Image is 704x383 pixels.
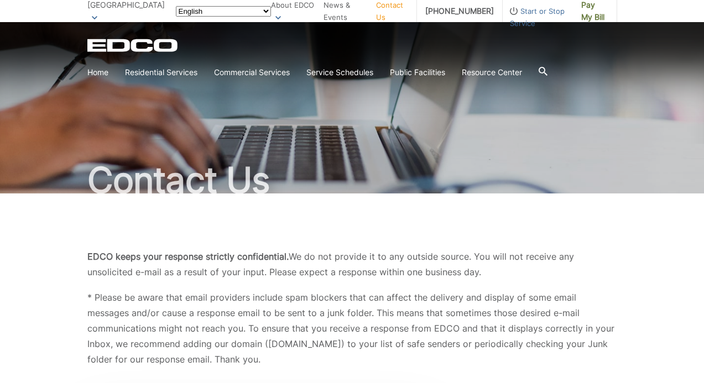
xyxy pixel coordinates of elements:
b: EDCO keeps your response strictly confidential. [87,251,289,262]
a: Residential Services [125,66,197,78]
a: Resource Center [462,66,522,78]
a: Service Schedules [306,66,373,78]
a: Commercial Services [214,66,290,78]
a: Home [87,66,108,78]
p: We do not provide it to any outside source. You will not receive any unsolicited e-mail as a resu... [87,249,617,280]
a: EDCD logo. Return to the homepage. [87,39,179,52]
p: * Please be aware that email providers include spam blockers that can affect the delivery and dis... [87,290,617,367]
select: Select a language [176,6,271,17]
h1: Contact Us [87,162,617,198]
a: Public Facilities [390,66,445,78]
